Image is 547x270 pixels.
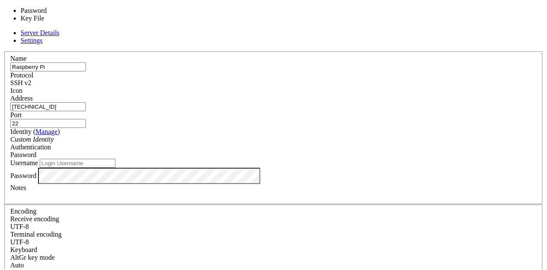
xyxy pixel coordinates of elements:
[10,215,59,223] label: Set the expected encoding for data received from the host. If the encodings do not match, visual ...
[40,159,115,168] input: Login Username
[10,261,24,269] span: Auto
[10,184,26,191] label: Notes
[21,37,43,44] a: Settings
[10,71,33,79] label: Protocol
[35,128,58,135] a: Manage
[10,128,60,135] label: Identity
[10,119,86,128] input: Port Number
[10,223,29,230] span: UTF-8
[10,238,29,246] span: UTF-8
[10,151,537,159] div: Password
[10,102,86,111] input: Host Name or IP
[10,261,537,269] div: Auto
[21,29,59,36] a: Server Details
[10,159,38,166] label: Username
[33,128,60,135] span: ( )
[10,208,36,215] label: Encoding
[10,87,22,94] label: Icon
[10,246,37,253] label: Keyboard
[10,95,32,102] label: Address
[10,136,54,143] i: Custom Identity
[10,62,86,71] input: Server Name
[10,223,537,231] div: UTF-8
[21,15,90,22] li: Key File
[10,111,22,119] label: Port
[10,79,537,87] div: SSH v2
[10,79,31,86] span: SSH v2
[10,231,62,238] label: The default terminal encoding. ISO-2022 enables character map translations (like graphics maps). ...
[21,7,90,15] li: Password
[10,55,26,62] label: Name
[10,238,537,246] div: UTF-8
[10,136,537,143] div: Custom Identity
[10,254,55,261] label: Set the expected encoding for data received from the host. If the encodings do not match, visual ...
[10,143,51,151] label: Authentication
[10,151,36,158] span: Password
[10,172,36,179] label: Password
